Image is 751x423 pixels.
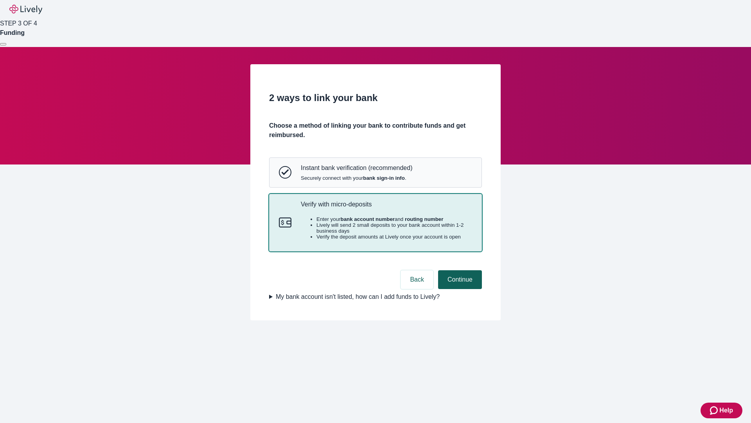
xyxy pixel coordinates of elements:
button: Micro-depositsVerify with micro-depositsEnter yourbank account numberand routing numberLively wil... [269,194,482,251]
svg: Zendesk support icon [710,406,719,415]
svg: Micro-deposits [279,216,291,229]
span: Securely connect with your . [301,175,412,181]
p: Instant bank verification (recommended) [301,164,412,172]
h4: Choose a method of linking your bank to contribute funds and get reimbursed. [269,121,482,140]
p: Verify with micro-deposits [301,201,472,208]
img: Lively [9,5,42,14]
strong: routing number [405,216,443,222]
button: Back [401,270,433,289]
li: Lively will send 2 small deposits to your bank account within 1-2 business days [316,222,472,234]
summary: My bank account isn't listed, how can I add funds to Lively? [269,292,482,302]
h2: 2 ways to link your bank [269,91,482,105]
strong: bank account number [341,216,395,222]
button: Zendesk support iconHelp [701,403,742,418]
svg: Instant bank verification [279,166,291,179]
li: Verify the deposit amounts at Lively once your account is open [316,234,472,240]
span: Help [719,406,733,415]
button: Continue [438,270,482,289]
button: Instant bank verificationInstant bank verification (recommended)Securely connect with yourbank si... [269,158,482,187]
strong: bank sign-in info [363,175,405,181]
li: Enter your and [316,216,472,222]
